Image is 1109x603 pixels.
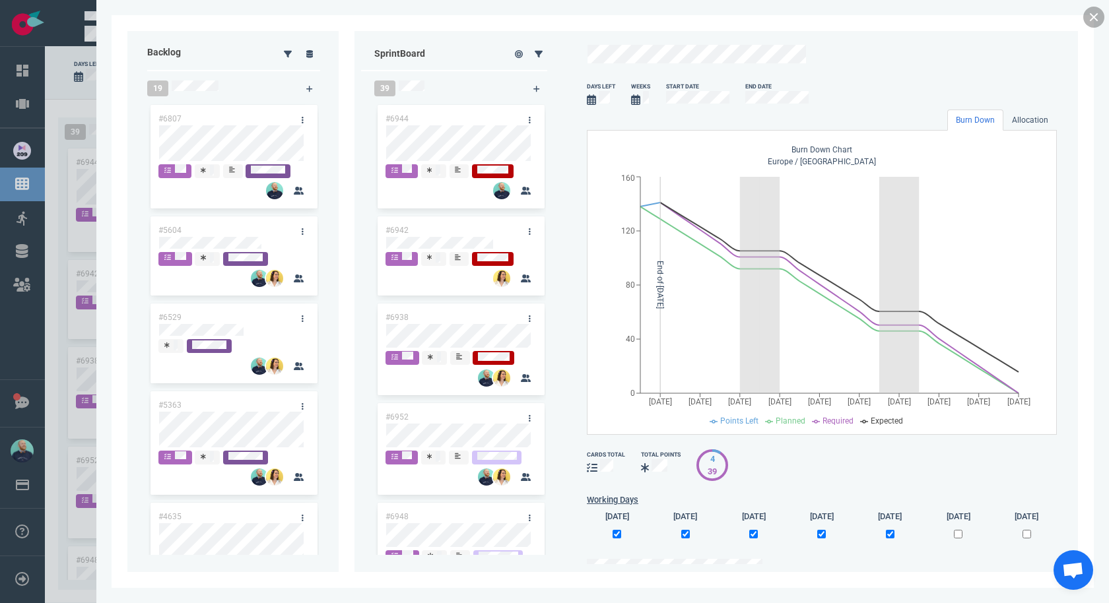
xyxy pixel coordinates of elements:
div: Total Points [641,451,681,459]
img: 26 [266,182,283,199]
img: 26 [478,468,495,486]
tspan: [DATE] [1007,397,1030,406]
div: 39 [708,465,717,478]
img: 26 [251,358,268,375]
div: Sprint Board [361,47,494,61]
div: Start Date [666,82,729,91]
a: #6952 [386,412,409,422]
img: 26 [478,369,495,387]
a: #5604 [158,226,182,235]
a: #6944 [386,114,409,123]
div: Backlog [139,38,271,70]
tspan: [DATE] [848,397,871,406]
tspan: [DATE] [967,397,990,406]
label: [DATE] [810,510,834,523]
div: Weeks [631,82,650,91]
label: Working Days [587,493,1057,506]
a: Allocation [1003,110,1057,131]
a: #6807 [158,114,182,123]
div: Ouvrir le chat [1054,550,1093,590]
span: Burn Down Chart [791,145,852,154]
tspan: 0 [630,389,635,398]
label: [DATE] [947,510,970,523]
tspan: 80 [626,280,635,290]
tspan: 160 [621,174,635,183]
tspan: [DATE] [728,397,751,406]
div: cards total [587,451,625,459]
img: 26 [266,358,283,375]
img: 26 [493,270,510,287]
span: Planned [776,416,805,426]
tspan: [DATE] [927,397,951,406]
label: [DATE] [605,510,629,523]
tspan: [DATE] [808,397,831,406]
img: 26 [251,468,268,486]
div: days left [587,82,615,91]
tspan: [DATE] [888,397,911,406]
label: [DATE] [742,510,766,523]
img: 26 [493,468,510,486]
img: 26 [493,182,510,199]
a: #6942 [386,226,409,235]
img: 26 [251,270,268,287]
a: #6938 [386,313,409,322]
a: #6529 [158,313,182,322]
a: #6948 [386,512,409,521]
img: 26 [266,270,283,287]
a: Burn Down [947,110,1003,131]
tspan: 40 [626,334,635,344]
tspan: [DATE] [689,397,712,406]
label: [DATE] [673,510,697,523]
tspan: End of [DATE] [655,261,665,309]
tspan: 120 [621,226,635,236]
span: Required [823,416,854,426]
tspan: [DATE] [649,397,672,406]
span: 39 [374,80,395,96]
a: #4635 [158,512,182,521]
div: End Date [745,82,809,91]
div: Europe / [GEOGRAPHIC_DATA] [601,144,1043,170]
tspan: [DATE] [768,397,791,406]
span: 19 [147,80,168,96]
label: [DATE] [878,510,902,523]
span: Points Left [720,416,758,426]
img: 26 [266,468,283,486]
span: Expected [871,416,903,426]
div: 4 [708,453,717,465]
img: 26 [493,369,510,387]
label: [DATE] [1015,510,1038,523]
a: #5363 [158,400,182,410]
